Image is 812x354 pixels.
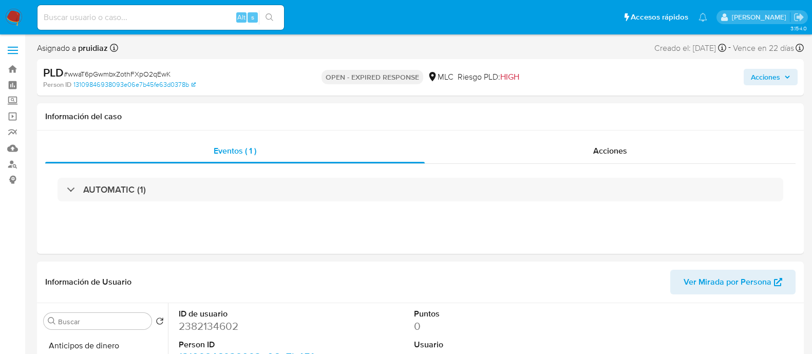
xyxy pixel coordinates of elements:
button: search-icon [259,10,280,25]
span: Riesgo PLD: [458,71,519,83]
dt: Usuario [414,339,561,350]
span: Vence en 22 días [733,43,794,54]
h1: Información de Usuario [45,277,131,287]
h1: Información del caso [45,111,796,122]
div: MLC [427,71,454,83]
a: Salir [794,12,804,23]
button: Buscar [48,317,56,325]
button: Acciones [744,69,798,85]
b: pruidiaz [76,42,108,54]
b: Person ID [43,80,71,89]
div: Creado el: [DATE] [654,41,726,55]
dd: 2382134602 [179,319,326,333]
span: Acciones [751,69,780,85]
input: Buscar [58,317,147,326]
a: Notificaciones [698,13,707,22]
span: # wwaT6pGwmbxZothFXpO2qEwK [64,69,171,79]
span: Accesos rápidos [631,12,688,23]
h3: AUTOMATIC (1) [83,184,146,195]
button: Ver Mirada por Persona [670,270,796,294]
span: HIGH [500,71,519,83]
input: Buscar usuario o caso... [37,11,284,24]
dt: ID de usuario [179,308,326,320]
dt: Person ID [179,339,326,350]
span: s [251,12,254,22]
dt: Puntos [414,308,561,320]
button: Volver al orden por defecto [156,317,164,328]
span: - [728,41,731,55]
dd: 0 [414,319,561,333]
a: 13109846938093e06e7b45fe63d0378b [73,80,196,89]
span: Ver Mirada por Persona [684,270,771,294]
p: pablo.ruidiaz@mercadolibre.com [732,12,790,22]
span: Alt [237,12,246,22]
span: Asignado a [37,43,108,54]
div: AUTOMATIC (1) [58,178,783,201]
b: PLD [43,64,64,81]
span: Acciones [593,145,627,157]
span: Eventos ( 1 ) [214,145,256,157]
p: OPEN - EXPIRED RESPONSE [322,70,423,84]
